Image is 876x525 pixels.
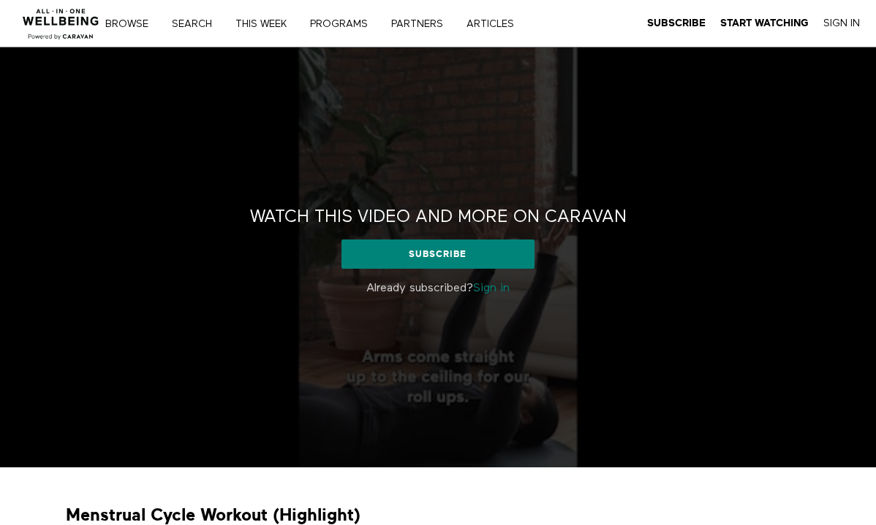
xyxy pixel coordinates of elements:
a: Start Watching [720,17,809,30]
a: ARTICLES [461,19,529,29]
strong: Start Watching [720,18,809,28]
a: Subscribe [341,239,535,269]
a: Subscribe [647,17,706,30]
a: THIS WEEK [230,19,302,29]
a: Sign In [823,17,860,30]
a: PARTNERS [386,19,458,29]
a: Browse [100,19,164,29]
a: Search [167,19,227,29]
nav: Primary [116,16,544,31]
strong: Subscribe [647,18,706,28]
a: PROGRAMS [305,19,383,29]
h2: Watch this video and more on CARAVAN [250,206,627,229]
a: Sign in [473,283,510,294]
p: Already subscribed? [238,280,639,297]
